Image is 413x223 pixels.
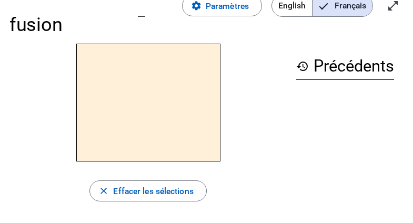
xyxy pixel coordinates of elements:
[98,186,109,196] mat-icon: close
[296,60,309,73] mat-icon: history
[131,6,152,27] button: Diminuer la taille de la police
[191,1,202,11] mat-icon: settings
[296,53,394,80] h3: Précédents
[89,180,207,201] button: Effacer les sélections
[135,10,148,23] mat-icon: remove
[113,184,193,198] span: Effacer les sélections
